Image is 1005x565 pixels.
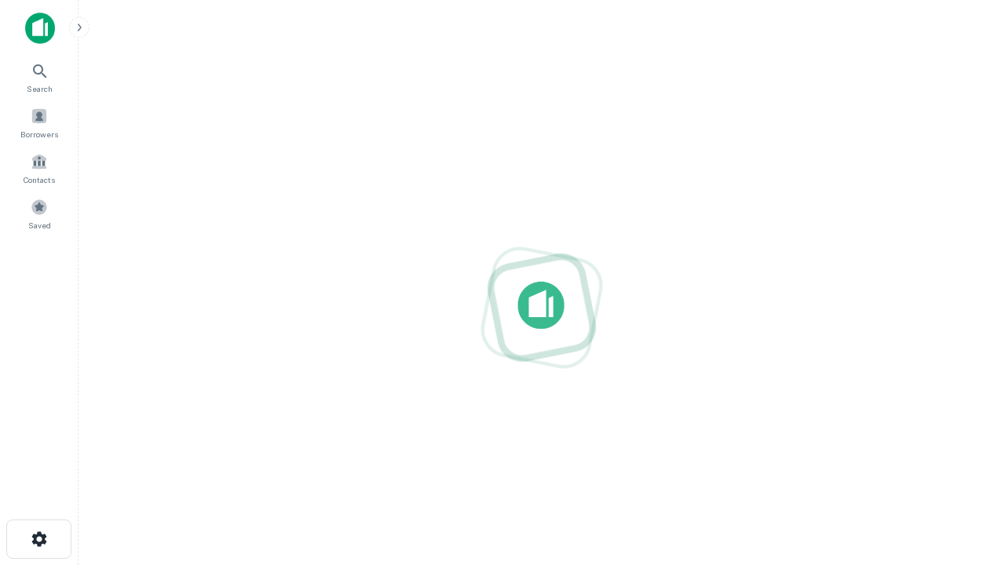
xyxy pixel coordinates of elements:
span: Saved [28,219,51,231]
a: Saved [5,192,74,235]
img: capitalize-icon.png [25,13,55,44]
a: Borrowers [5,101,74,144]
span: Borrowers [20,128,58,140]
iframe: Chat Widget [926,439,1005,515]
a: Search [5,56,74,98]
span: Contacts [24,173,55,186]
span: Search [27,82,53,95]
a: Contacts [5,147,74,189]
